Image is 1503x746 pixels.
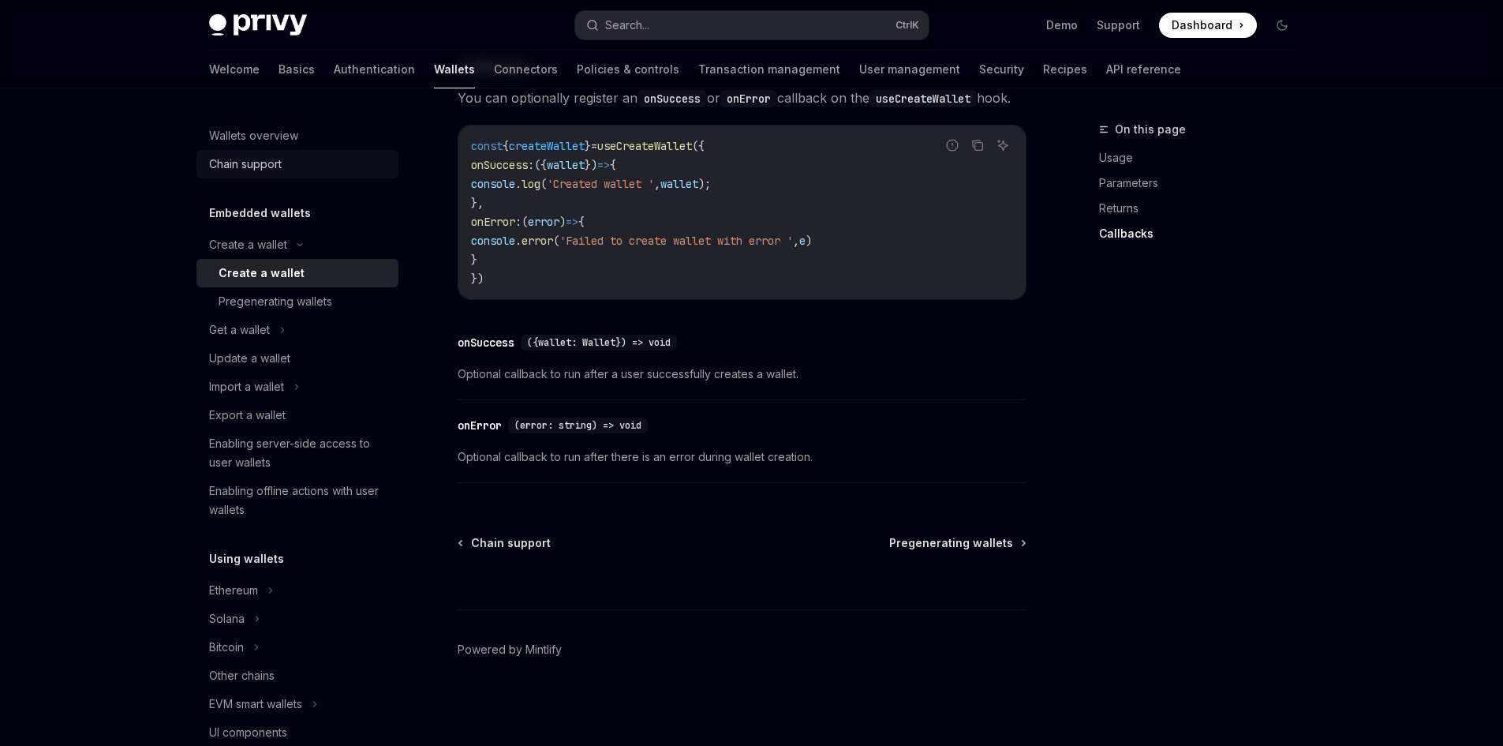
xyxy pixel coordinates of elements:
a: Dashboard [1159,13,1257,38]
span: ( [540,177,547,191]
a: Export a wallet [196,401,398,429]
a: Usage [1099,145,1307,171]
span: Pregenerating wallets [889,535,1013,551]
span: ({ [534,158,547,172]
span: ({wallet: Wallet}) => void [527,336,671,349]
button: Toggle dark mode [1269,13,1295,38]
span: ( [553,234,559,248]
a: Transaction management [698,51,840,88]
span: 'Created wallet ' [547,177,654,191]
div: Search... [605,16,649,35]
a: Enabling server-side access to user wallets [196,429,398,477]
span: . [515,177,522,191]
a: Chain support [196,150,398,178]
span: error [528,215,559,229]
a: Demo [1046,17,1078,33]
a: Wallets [434,51,475,88]
span: You can optionally register an or callback on the hook. [458,87,1026,109]
span: Ctrl K [895,19,919,32]
a: Other chains [196,662,398,690]
span: log [522,177,540,191]
button: Ask AI [993,135,1013,156]
span: . [515,234,522,248]
span: { [610,158,616,172]
div: Pregenerating wallets [219,292,332,311]
div: UI components [209,723,287,742]
span: onError [471,215,515,229]
div: Get a wallet [209,321,270,339]
h5: Embedded wallets [209,204,311,223]
span: , [793,234,799,248]
span: ) [806,234,812,248]
a: Chain support [459,535,551,551]
span: : [515,215,522,229]
a: Callbacks [1099,221,1307,246]
div: Enabling server-side access to user wallets [209,434,389,472]
div: Import a wallet [209,377,284,396]
span: ({ [692,139,705,153]
span: createWallet [509,139,585,153]
div: Update a wallet [209,349,290,368]
code: onSuccess [637,90,707,107]
a: Connectors [494,51,558,88]
span: wallet [660,177,698,191]
span: ) [559,215,566,229]
code: useCreateWallet [869,90,977,107]
div: Bitcoin [209,638,244,657]
a: Powered by Mintlify [458,642,562,658]
a: Enabling offline actions with user wallets [196,477,398,524]
span: = [591,139,597,153]
span: Dashboard [1172,17,1232,33]
span: } [471,253,477,267]
a: Update a wallet [196,344,398,373]
div: onError [458,418,502,433]
span: e [799,234,806,248]
div: Ethereum [209,581,258,600]
div: Enabling offline actions with user wallets [209,482,389,519]
button: Search...CtrlK [575,11,929,39]
a: Authentication [334,51,415,88]
a: Basics [279,51,315,88]
span: Optional callback to run after a user successfully creates a wallet. [458,365,1026,384]
a: API reference [1106,51,1181,88]
div: EVM smart wallets [209,695,302,714]
a: Returns [1099,196,1307,221]
img: dark logo [209,14,307,36]
div: Chain support [209,155,282,174]
span: Chain support [471,535,551,551]
span: 'Failed to create wallet with error ' [559,234,793,248]
a: Welcome [209,51,260,88]
span: { [503,139,509,153]
span: useCreateWallet [597,139,692,153]
a: Pregenerating wallets [196,287,398,316]
span: const [471,139,503,153]
span: => [597,158,610,172]
span: console [471,234,515,248]
a: Support [1097,17,1140,33]
span: On this page [1115,120,1186,139]
button: Report incorrect code [942,135,963,156]
div: Create a wallet [219,264,305,283]
a: Recipes [1043,51,1087,88]
span: wallet [547,158,585,172]
span: error [522,234,553,248]
a: Policies & controls [577,51,679,88]
span: onSuccess [471,158,528,172]
span: ); [698,177,711,191]
a: Wallets overview [196,122,398,150]
span: : [528,158,534,172]
div: onSuccess [458,335,514,351]
a: Pregenerating wallets [889,535,1025,551]
span: Optional callback to run after there is an error during wallet creation. [458,448,1026,467]
span: }, [471,196,484,210]
code: onError [720,90,777,107]
a: Parameters [1099,171,1307,196]
div: Create a wallet [209,235,287,254]
span: (error: string) => void [514,419,641,432]
button: Copy the contents from the code block [967,135,988,156]
div: Other chains [209,666,275,685]
span: console [471,177,515,191]
span: }) [585,158,597,172]
span: => [566,215,578,229]
div: Solana [209,609,245,628]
